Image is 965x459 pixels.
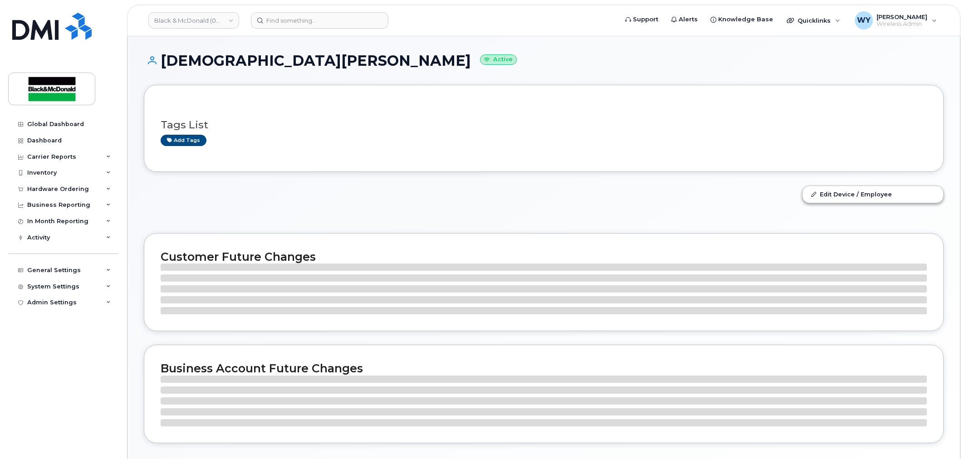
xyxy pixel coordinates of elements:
[480,54,517,65] small: Active
[161,119,927,131] h3: Tags List
[161,135,206,146] a: Add tags
[144,53,944,68] h1: [DEMOGRAPHIC_DATA][PERSON_NAME]
[803,186,943,202] a: Edit Device / Employee
[161,361,927,375] h2: Business Account Future Changes
[161,250,927,264] h2: Customer Future Changes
